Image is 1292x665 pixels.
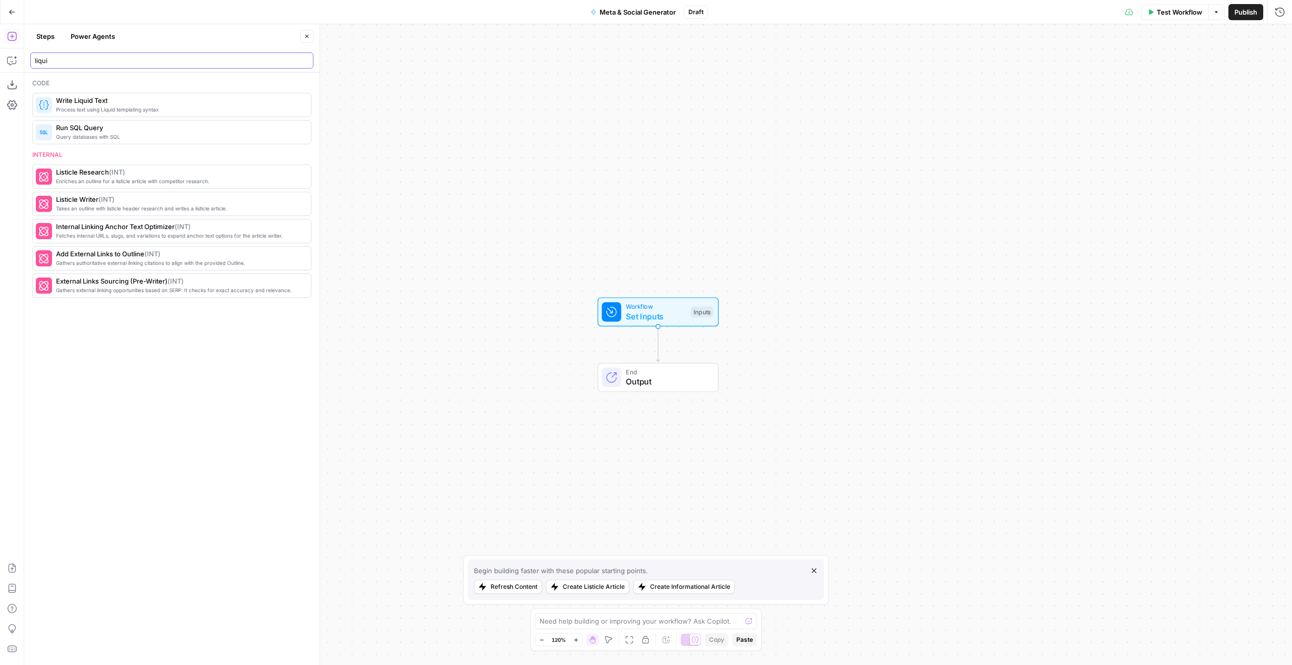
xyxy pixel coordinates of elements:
span: 120% [552,636,566,644]
button: Publish [1228,4,1263,20]
button: Test Workflow [1141,4,1208,20]
span: External Links Sourcing (Pre-Writer) [56,276,303,286]
button: Meta & Social Generator [584,4,682,20]
div: Create Informational Article [650,582,730,591]
div: Inputs [691,306,713,317]
span: Gathers authoritative external linking citations to align with the provided Outline. [56,259,303,267]
span: Takes an outline with listicle header research and writes a listicle article. [56,204,303,212]
div: EndOutput [564,363,752,392]
div: WorkflowSet InputsInputs [564,297,752,326]
input: Search steps [35,56,309,66]
span: Copy [709,635,724,644]
span: ( INT ) [98,195,115,203]
span: Write Liquid Text [56,95,303,105]
button: Paste [732,633,757,646]
span: ( INT ) [168,277,184,285]
span: Publish [1234,7,1257,17]
span: End [626,367,708,376]
span: Query databases with SQL [56,133,303,141]
div: Begin building faster with these popular starting points. [474,566,648,576]
button: Copy [705,633,728,646]
span: Run SQL Query [56,123,303,133]
span: Fetches internal URLs, slugs, and variations to expand anchor text options for the article writer. [56,232,303,240]
span: Internal Linking Anchor Text Optimizer [56,221,303,232]
span: Draft [688,8,704,17]
span: Set Inputs [626,310,686,322]
div: Refresh Content [491,582,537,591]
div: Create Listicle Article [563,582,625,591]
span: ( INT ) [109,168,125,176]
span: Enriches an outline for a listicle article with competitor research. [56,177,303,185]
span: Workflow [626,302,686,311]
span: Listicle Research [56,167,303,177]
span: Meta & Social Generator [600,7,676,17]
g: Edge from start to end [656,326,660,362]
span: Gathers external linking opportunities based on SERP. It checks for exact accuracy and relevance. [56,286,303,294]
span: Output [626,375,708,387]
span: ( INT ) [144,250,160,258]
span: Listicle Writer [56,194,303,204]
button: Steps [30,28,61,44]
div: Internal [32,150,311,159]
span: Test Workflow [1157,7,1202,17]
span: Process text using Liquid templating syntax [56,105,303,114]
span: Paste [736,635,753,644]
span: ( INT ) [175,223,191,231]
span: Add External Links to Outline [56,249,303,259]
div: Code [32,79,311,88]
button: Power Agents [65,28,121,44]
